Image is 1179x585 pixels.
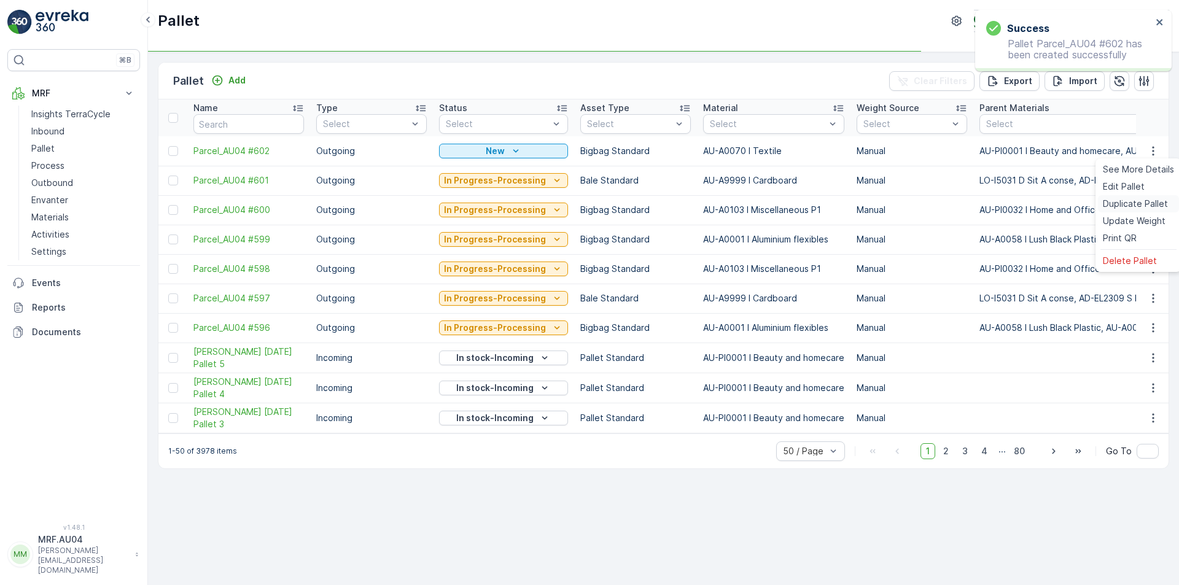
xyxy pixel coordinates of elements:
button: Clear Filters [889,71,975,91]
a: Duplicate Pallet [1098,195,1179,212]
button: MRF [7,81,140,106]
td: AU-A0103 I Miscellaneous P1 [697,254,850,284]
a: FD Mecca 20/08/2025 Pallet 5 [193,346,304,370]
span: Total Weight : [10,222,72,232]
p: Documents [32,326,135,338]
a: Parcel_AU04 #600 [193,204,304,216]
p: MRF [32,87,115,99]
span: Material : [10,303,52,313]
td: Manual [850,343,973,373]
td: AU-A0001 I Aluminium flexibles [697,225,850,254]
p: Select [710,118,825,130]
button: In stock-Incoming [439,351,568,365]
span: Bale Standard [65,282,124,293]
td: Incoming [310,343,433,373]
div: Toggle Row Selected [168,383,178,393]
input: Search [193,114,304,134]
td: Manual [850,136,973,166]
span: [PERSON_NAME] [DATE] Pallet 4 [193,376,304,400]
td: Manual [850,254,973,284]
p: In Progress-Processing [444,263,546,275]
td: Pallet Standard [574,373,697,403]
a: Insights TerraCycle [26,106,140,123]
p: ... [998,443,1006,459]
td: Manual [850,195,973,225]
div: Toggle Row Selected [168,264,178,274]
a: Inbound [26,123,140,140]
span: Tare Weight : [10,262,69,273]
img: terracycle_logo.png [974,14,994,28]
td: Manual [850,166,973,195]
p: In stock-Incoming [456,412,534,424]
div: Toggle Row Selected [168,234,178,244]
span: Print QR [1103,232,1137,244]
button: In Progress-Processing [439,291,568,306]
button: In Progress-Processing [439,232,568,247]
button: close [1156,17,1164,29]
p: Parent Materials [979,102,1049,114]
p: Asset Type [580,102,629,114]
span: Duplicate Pallet [1103,198,1168,210]
span: - [64,242,69,252]
p: Select [446,118,549,130]
a: FD Mecca 20/08/2025 Pallet 4 [193,376,304,400]
td: Outgoing [310,225,433,254]
a: Reports [7,295,140,320]
p: Weight Source [857,102,919,114]
td: Bigbag Standard [574,254,697,284]
button: In stock-Incoming [439,381,568,395]
p: In stock-Incoming [456,382,534,394]
p: Parcel_AU04 #601 [543,10,634,25]
div: Toggle Row Selected [168,176,178,185]
span: Parcel_AU04 #596 [193,322,304,334]
button: In Progress-Processing [439,320,568,335]
p: MRF.AU04 [38,533,129,546]
td: Bigbag Standard [574,313,697,343]
div: Toggle Row Selected [168,353,178,363]
td: Bigbag Standard [574,225,697,254]
td: Outgoing [310,313,433,343]
a: Parcel_AU04 #598 [193,263,304,275]
p: In Progress-Processing [444,292,546,304]
td: AU-PI0001 I Beauty and homecare [697,403,850,433]
td: Manual [850,313,973,343]
button: In Progress-Processing [439,203,568,217]
span: v 1.48.1 [7,524,140,531]
p: Name [193,102,218,114]
a: FD Mecca 20/08/2025 Pallet 3 [193,406,304,430]
td: Outgoing [310,254,433,284]
a: Materials [26,209,140,226]
span: Net Weight : [10,242,64,252]
td: AU-PI0001 I Beauty and homecare [697,343,850,373]
td: Pallet Standard [574,343,697,373]
p: Materials [31,211,69,223]
td: Bale Standard [574,284,697,313]
p: In Progress-Processing [444,233,546,246]
a: Parcel_AU04 #597 [193,292,304,304]
span: Parcel_AU04 #599 [193,233,304,246]
p: New [486,145,505,157]
h3: Success [1007,21,1049,36]
td: AU-A9999 I Cardboard [697,166,850,195]
button: New [439,144,568,158]
button: Add [206,73,251,88]
img: logo [7,10,32,34]
p: Clear Filters [914,75,967,87]
p: Insights TerraCycle [31,108,111,120]
td: Manual [850,225,973,254]
span: 1 [920,443,935,459]
p: 1-50 of 3978 items [168,446,237,456]
button: In Progress-Processing [439,262,568,276]
p: Reports [32,301,135,314]
span: Name : [10,201,41,212]
p: Pallet [158,11,200,31]
p: Material [703,102,738,114]
button: In Progress-Processing [439,173,568,188]
p: Select [587,118,672,130]
a: Envanter [26,192,140,209]
a: Settings [26,243,140,260]
td: Outgoing [310,136,433,166]
p: Pallet Parcel_AU04 #602 has been created successfully [986,38,1152,60]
